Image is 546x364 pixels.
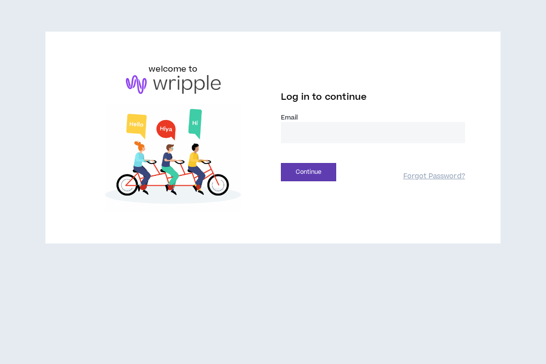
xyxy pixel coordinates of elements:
label: Email [281,113,465,122]
img: Welcome to Wripple [81,104,265,212]
h6: welcome to [149,63,197,75]
img: logo-brand.png [126,75,221,94]
a: Forgot Password? [403,172,465,181]
span: Log in to continue [281,91,367,103]
button: Continue [281,163,336,181]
